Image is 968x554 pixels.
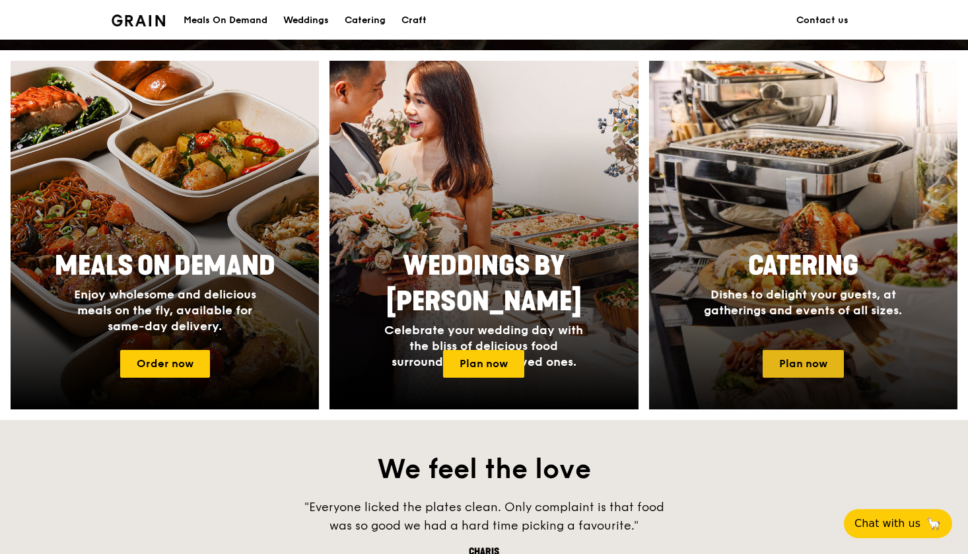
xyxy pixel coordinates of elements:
img: weddings-card.4f3003b8.jpg [329,61,638,409]
div: Craft [401,1,427,40]
span: Catering [748,250,858,282]
a: Catering [337,1,394,40]
span: Dishes to delight your guests, at gatherings and events of all sizes. [704,287,902,318]
div: Weddings [283,1,329,40]
span: Celebrate your wedding day with the bliss of delicious food surrounded by your loved ones. [384,323,583,369]
div: Meals On Demand [184,1,267,40]
a: Weddings [275,1,337,40]
span: Enjoy wholesome and delicious meals on the fly, available for same-day delivery. [74,287,256,333]
span: 🦙 [926,516,942,532]
span: Chat with us [854,516,920,532]
a: Contact us [788,1,856,40]
a: Order now [120,350,210,378]
a: Meals On DemandEnjoy wholesome and delicious meals on the fly, available for same-day delivery.Or... [11,61,319,409]
a: Plan now [763,350,844,378]
button: Chat with us🦙 [844,509,952,538]
a: CateringDishes to delight your guests, at gatherings and events of all sizes.Plan now [649,61,957,409]
div: "Everyone licked the plates clean. Only complaint is that food was so good we had a hard time pic... [286,498,682,535]
span: Weddings by [PERSON_NAME] [386,250,582,318]
img: meals-on-demand-card.d2b6f6db.png [11,61,319,409]
img: Grain [112,15,165,26]
div: Catering [345,1,386,40]
a: Plan now [443,350,524,378]
a: Craft [394,1,434,40]
span: Meals On Demand [55,250,275,282]
a: Weddings by [PERSON_NAME]Celebrate your wedding day with the bliss of delicious food surrounded b... [329,61,638,409]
